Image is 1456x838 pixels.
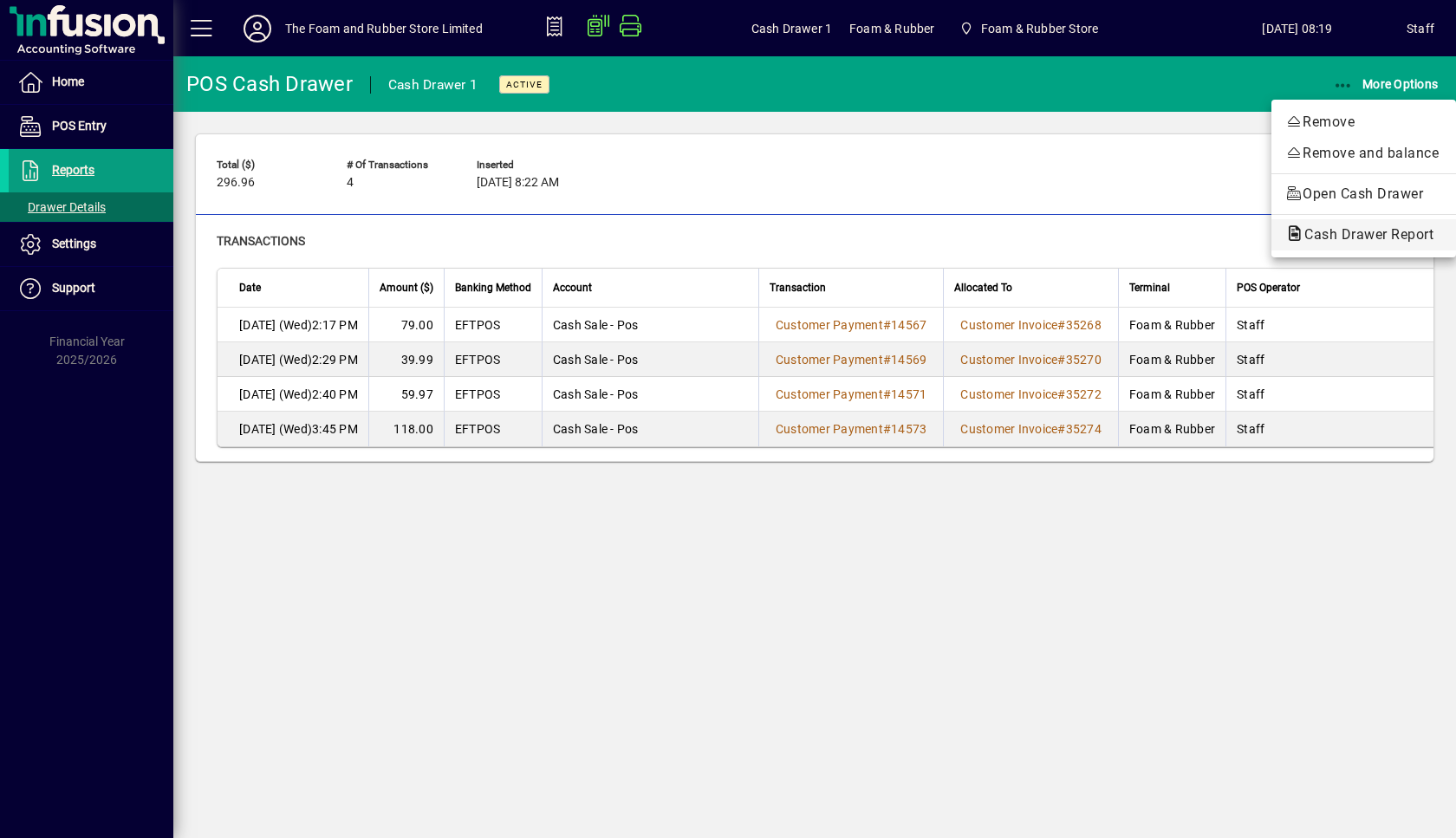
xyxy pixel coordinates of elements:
span: Remove [1285,112,1442,133]
span: Remove and balance [1285,143,1442,164]
button: Open Cash Drawer [1271,179,1456,210]
span: Cash Drawer Report [1285,226,1442,243]
button: Remove [1271,107,1456,138]
button: Remove and balance [1271,138,1456,169]
span: Open Cash Drawer [1285,184,1442,205]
